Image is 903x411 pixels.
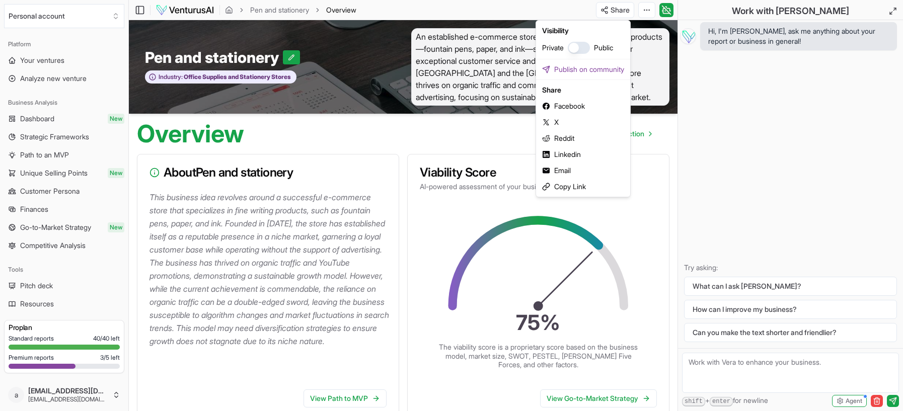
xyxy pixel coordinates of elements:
[538,23,628,39] div: Visibility
[538,179,628,195] div: Copy Link
[542,43,564,53] span: Private
[594,43,613,53] span: Public
[538,114,628,130] button: X
[538,61,628,77] a: Publish on community
[538,98,628,114] button: Facebook
[538,162,628,179] button: Email
[538,130,628,146] button: Reddit
[538,82,628,98] div: Share
[538,146,628,162] button: Linkedin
